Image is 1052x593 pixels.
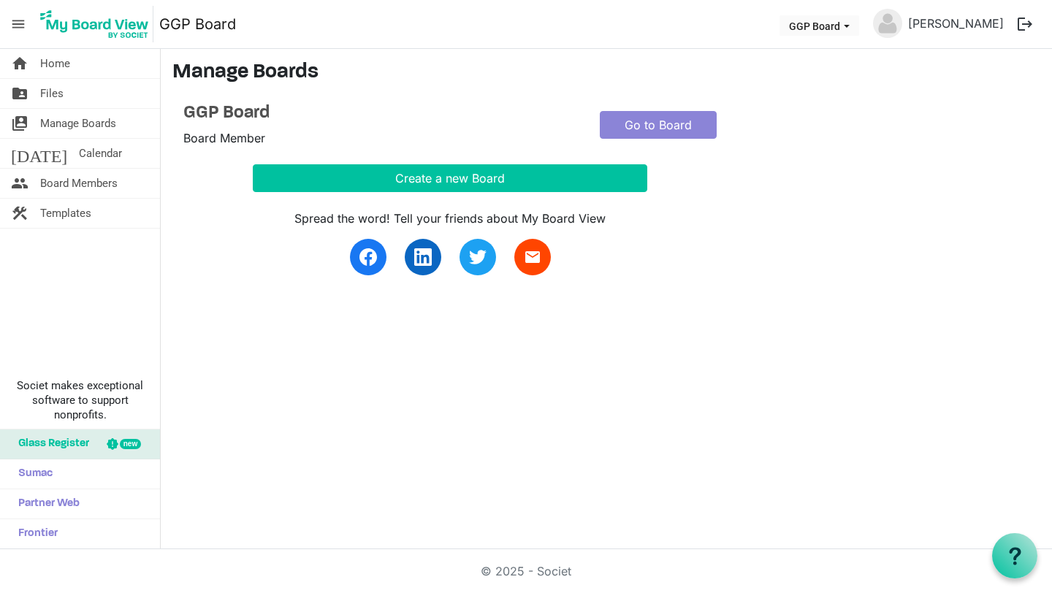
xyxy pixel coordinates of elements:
[1010,9,1040,39] button: logout
[11,79,28,108] span: folder_shared
[253,164,647,192] button: Create a new Board
[600,111,717,139] a: Go to Board
[524,248,541,266] span: email
[183,103,578,124] a: GGP Board
[183,131,265,145] span: Board Member
[253,210,647,227] div: Spread the word! Tell your friends about My Board View
[40,169,118,198] span: Board Members
[40,79,64,108] span: Files
[873,9,902,38] img: no-profile-picture.svg
[11,139,67,168] span: [DATE]
[36,6,159,42] a: My Board View Logo
[36,6,153,42] img: My Board View Logo
[902,9,1010,38] a: [PERSON_NAME]
[120,439,141,449] div: new
[780,15,859,36] button: GGP Board dropdownbutton
[11,49,28,78] span: home
[11,429,89,459] span: Glass Register
[514,239,551,275] a: email
[359,248,377,266] img: facebook.svg
[7,378,153,422] span: Societ makes exceptional software to support nonprofits.
[159,9,236,39] a: GGP Board
[481,564,571,578] a: © 2025 - Societ
[40,49,70,78] span: Home
[4,10,32,38] span: menu
[11,169,28,198] span: people
[11,519,58,548] span: Frontier
[414,248,432,266] img: linkedin.svg
[40,199,91,228] span: Templates
[172,61,1040,85] h3: Manage Boards
[11,489,80,519] span: Partner Web
[11,109,28,138] span: switch_account
[11,459,53,489] span: Sumac
[79,139,122,168] span: Calendar
[469,248,487,266] img: twitter.svg
[40,109,116,138] span: Manage Boards
[11,199,28,228] span: construction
